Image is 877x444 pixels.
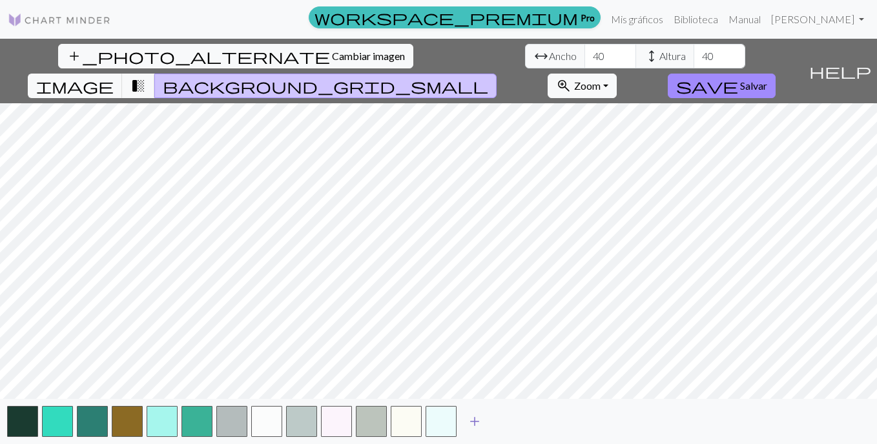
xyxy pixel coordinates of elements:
[668,6,723,32] a: Biblioteca
[668,74,776,98] button: Salvar
[771,13,854,25] font: [PERSON_NAME]
[766,6,869,32] a: [PERSON_NAME]
[459,409,491,434] button: Añadir color
[467,412,482,430] span: add
[67,47,330,65] span: add_photo_alternate
[809,62,871,80] span: help
[723,6,766,32] a: Manual
[659,48,686,64] span: Altura
[309,6,601,28] a: Pro
[163,77,488,95] span: background_grid_small
[581,11,595,25] font: Pro
[332,50,405,62] span: Cambiar imagen
[130,77,146,95] span: transition_fade
[8,12,111,28] img: Logotipo
[533,47,549,65] span: arrow_range
[315,8,578,26] span: workspace_premium
[58,44,413,68] button: Cambiar imagen
[803,39,877,103] button: Ayuda
[606,6,668,32] a: Mis gráficos
[36,77,114,95] span: image
[549,48,577,64] span: Ancho
[574,79,601,92] span: Zoom
[644,47,659,65] span: height
[556,77,572,95] span: zoom_in
[740,79,767,92] span: Salvar
[548,74,617,98] button: Zoom
[676,77,738,95] span: save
